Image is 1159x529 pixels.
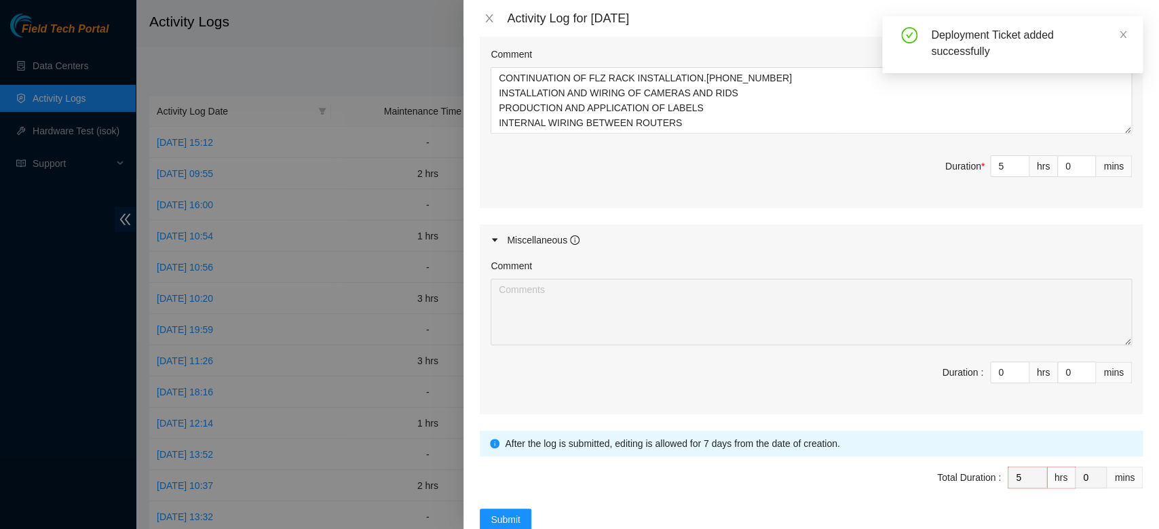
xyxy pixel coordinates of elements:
div: Miscellaneous info-circle [480,224,1143,256]
label: Comment [491,258,532,273]
div: After the log is submitted, editing is allowed for 7 days from the date of creation. [505,436,1133,451]
textarea: Comment [491,279,1132,345]
button: Close [480,12,499,25]
div: mins [1107,467,1143,488]
div: Duration : [942,365,983,380]
span: close [1118,30,1128,39]
div: Total Duration : [937,470,1001,485]
span: caret-right [491,236,499,244]
div: Duration [945,159,985,174]
div: Activity Log for [DATE] [507,11,1143,26]
span: info-circle [490,439,499,448]
span: check-circle [901,27,917,43]
label: Comment [491,47,532,62]
div: hrs [1029,361,1058,383]
div: Miscellaneous [507,233,579,248]
span: close [484,13,495,24]
div: Deployment Ticket added successfully [931,27,1126,60]
div: hrs [1029,155,1058,177]
span: info-circle [570,235,579,245]
textarea: Comment [491,67,1132,134]
span: Submit [491,512,520,527]
div: mins [1096,155,1132,177]
div: hrs [1047,467,1076,488]
div: mins [1096,361,1132,383]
